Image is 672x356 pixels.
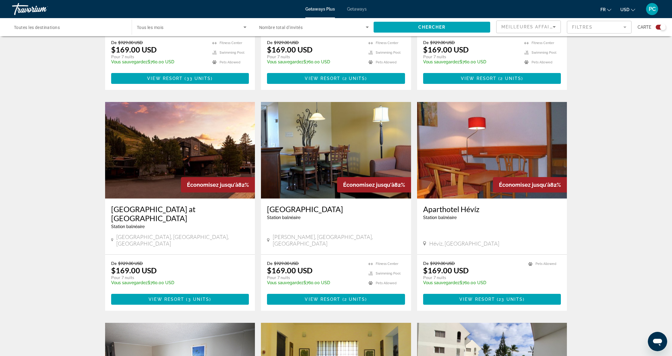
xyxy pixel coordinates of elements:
[423,205,561,214] a: Aparthotel Hévíz
[423,59,519,64] p: $760.00 USD
[267,280,304,285] span: Vous sauvegardez
[423,215,457,220] span: Station balnéaire
[376,60,397,64] span: Pets Allowed
[305,297,340,302] span: View Resort
[14,25,60,30] span: Toutes les destinations
[495,297,525,302] span: ( )
[343,182,394,188] span: Économisez jusqu'à
[111,59,207,64] p: $760.00 USD
[620,5,635,14] button: Change currency
[111,294,249,305] a: View Resort(3 units)
[267,294,405,305] button: View Resort(2 units)
[648,332,667,351] iframe: Bouton de lancement de la fenêtre de messagerie
[423,59,460,64] span: Vous sauvegardez
[111,73,249,84] button: View Resort(33 units)
[111,59,148,64] span: Vous sauvegardez
[147,76,183,81] span: View Resort
[535,262,556,266] span: Pets Allowed
[305,7,335,11] span: Getaways Plus
[567,21,632,34] button: Filter
[499,297,523,302] span: 23 units
[501,23,556,30] mat-select: Sort by
[459,297,495,302] span: View Resort
[267,205,405,214] a: [GEOGRAPHIC_DATA]
[149,297,184,302] span: View Resort
[267,59,304,64] span: Vous sauvegardez
[220,51,244,55] span: Swimming Pool
[116,234,249,247] span: [GEOGRAPHIC_DATA], [GEOGRAPHIC_DATA], [GEOGRAPHIC_DATA]
[600,5,611,14] button: Change language
[184,297,211,302] span: ( )
[493,177,567,192] div: 82%
[344,76,365,81] span: 2 units
[111,280,148,285] span: Vous sauvegardez
[267,45,313,54] p: $169.00 USD
[267,54,362,59] p: Pour 7 nuits
[423,280,460,285] span: Vous sauvegardez
[649,6,656,12] span: PC
[181,177,255,192] div: 82%
[423,280,522,285] p: $760.00 USD
[267,280,362,285] p: $760.00 USD
[374,22,490,33] button: Chercher
[105,102,255,199] img: 5848E01L.jpg
[337,177,411,192] div: 82%
[423,45,469,54] p: $169.00 USD
[423,261,429,266] span: De
[376,51,400,55] span: Swimming Pool
[501,24,559,29] span: Meilleures affaires
[267,215,301,220] span: Station balnéaire
[376,281,397,285] span: Pets Allowed
[423,40,429,45] span: De
[118,40,143,45] span: $929.00 USD
[267,73,405,84] button: View Resort(2 units)
[274,261,299,266] span: $929.00 USD
[423,275,522,280] p: Pour 7 nuits
[137,25,164,30] span: Tous les mois
[267,266,313,275] p: $169.00 USD
[532,60,552,64] span: Pets Allowed
[267,59,362,64] p: $760.00 USD
[532,51,556,55] span: Swimming Pool
[423,294,561,305] button: View Resort(23 units)
[111,205,249,223] a: [GEOGRAPHIC_DATA] at [GEOGRAPHIC_DATA]
[430,261,455,266] span: $929.00 USD
[111,54,207,59] p: Pour 7 nuits
[638,23,651,31] span: Carte
[423,73,561,84] button: View Resort(2 units)
[187,182,238,188] span: Économisez jusqu'à
[620,7,629,12] span: USD
[273,234,405,247] span: [PERSON_NAME], [GEOGRAPHIC_DATA], [GEOGRAPHIC_DATA]
[220,41,242,45] span: Fitness Center
[500,76,521,81] span: 2 units
[423,266,469,275] p: $169.00 USD
[267,261,272,266] span: De
[341,76,367,81] span: ( )
[183,76,213,81] span: ( )
[111,275,243,280] p: Pour 7 nuits
[111,266,157,275] p: $169.00 USD
[461,76,497,81] span: View Resort
[532,41,554,45] span: Fitness Center
[111,261,117,266] span: De
[347,7,367,11] a: Getaways
[417,102,567,199] img: 3712I01L.jpg
[267,275,362,280] p: Pour 7 nuits
[188,297,210,302] span: 3 units
[118,261,143,266] span: $929.00 USD
[187,76,211,81] span: 33 units
[376,41,398,45] span: Fitness Center
[644,3,660,15] button: User Menu
[111,45,157,54] p: $169.00 USD
[344,297,365,302] span: 2 units
[259,25,303,30] span: Nombre total d'invités
[499,182,550,188] span: Économisez jusqu'à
